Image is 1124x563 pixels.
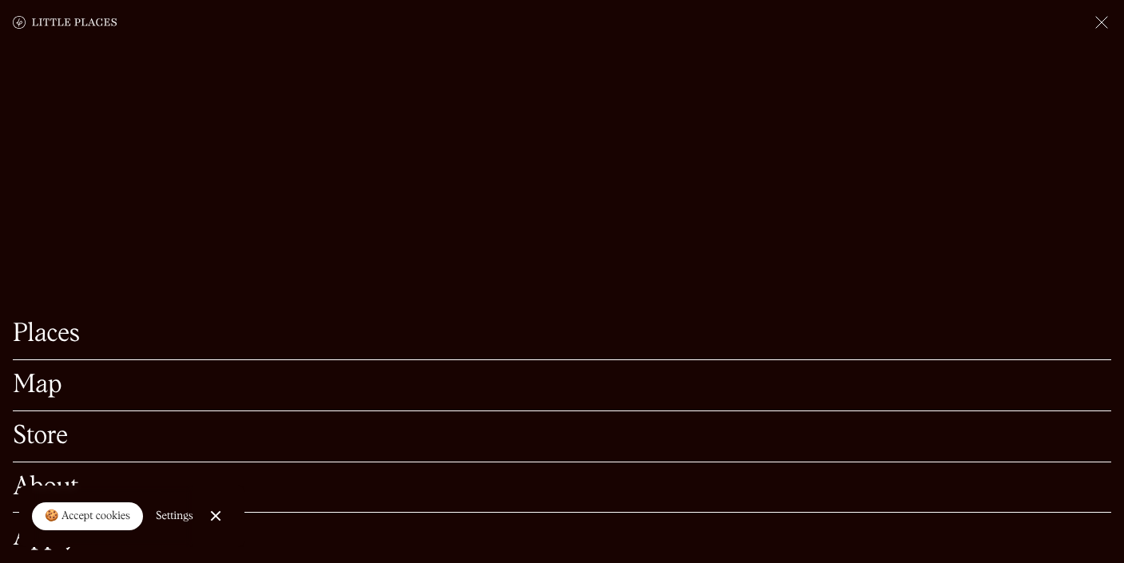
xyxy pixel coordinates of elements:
a: Settings [156,498,193,534]
div: Settings [156,510,193,521]
a: Close Cookie Popup [200,500,232,532]
a: Map [13,373,1111,398]
a: Places [13,322,1111,347]
a: 🍪 Accept cookies [32,502,143,531]
a: Store [13,424,1111,449]
div: Close Cookie Popup [215,516,216,517]
a: About [13,475,1111,500]
div: 🍪 Accept cookies [45,509,130,525]
a: Apply [13,525,1111,550]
